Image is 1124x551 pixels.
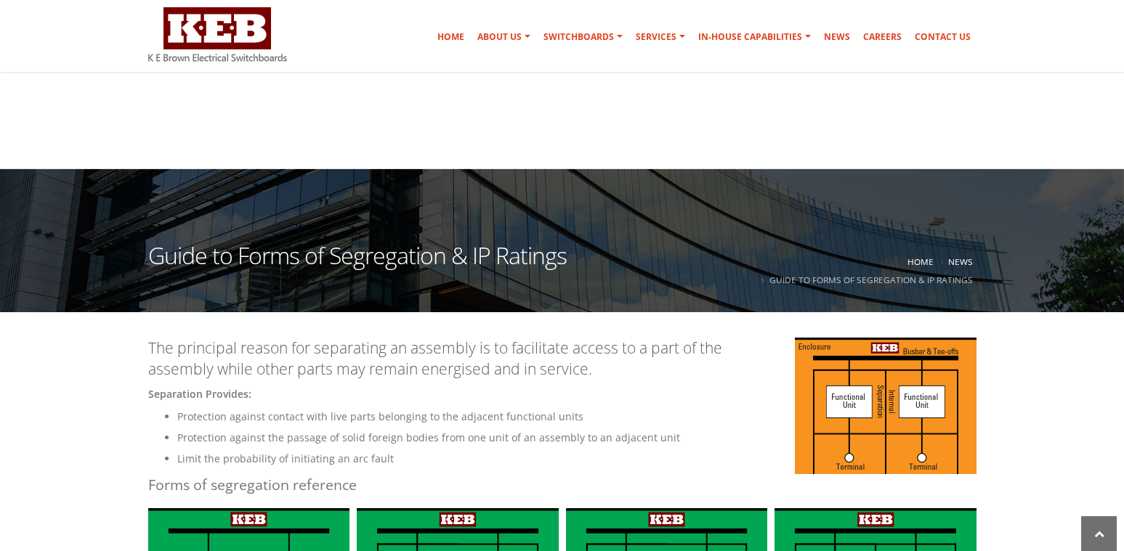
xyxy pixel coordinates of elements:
[909,23,977,52] a: Contact Us
[148,475,977,494] h4: Forms of segregation reference
[472,23,536,52] a: About Us
[857,23,907,52] a: Careers
[148,338,977,380] p: The principal reason for separating an assembly is to facilitate access to a part of the assembly...
[538,23,628,52] a: Switchboards
[177,408,977,425] li: Protection against contact with live parts belonging to the adjacent functional units
[758,271,973,289] li: Guide to Forms of Segregation & IP Ratings
[177,429,977,446] li: Protection against the passage of solid foreign bodies from one unit of an assembly to an adjacen...
[148,388,977,401] h5: Separation provides:
[148,244,567,285] h1: Guide to Forms of Segregation & IP Ratings
[148,7,287,62] img: K E Brown Electrical Switchboards
[948,256,973,267] a: News
[692,23,817,52] a: In-house Capabilities
[907,256,934,267] a: Home
[432,23,470,52] a: Home
[177,450,977,468] li: Limit the probability of initiating an arc fault
[630,23,691,52] a: Services
[818,23,856,52] a: News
